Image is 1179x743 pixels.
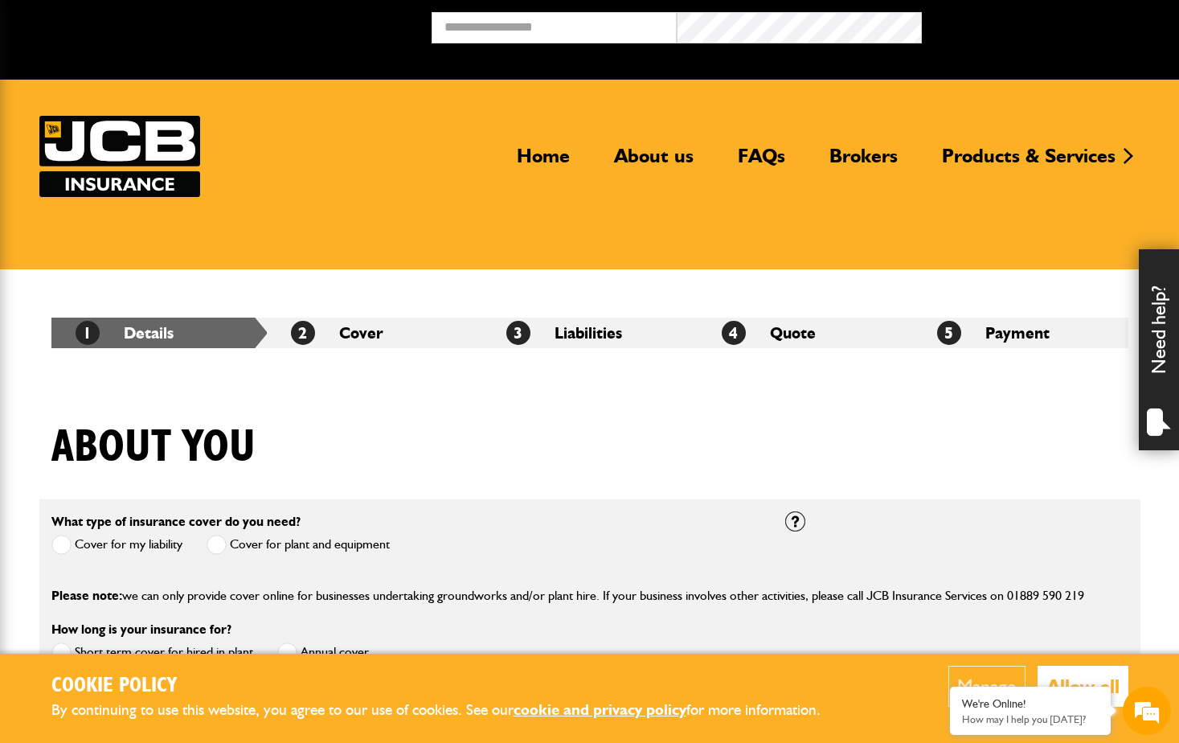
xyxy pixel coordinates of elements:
[39,116,200,197] img: JCB Insurance Services logo
[726,144,797,181] a: FAQs
[817,144,910,181] a: Brokers
[51,421,256,474] h1: About you
[698,318,913,348] li: Quote
[51,318,267,348] li: Details
[913,318,1128,348] li: Payment
[506,321,530,345] span: 3
[948,666,1025,707] button: Manage
[51,698,847,723] p: By continuing to use this website, you agree to our use of cookies. See our for more information.
[930,144,1128,181] a: Products & Services
[514,700,686,719] a: cookie and privacy policy
[1038,666,1128,707] button: Allow all
[937,321,961,345] span: 5
[51,585,1128,606] p: we can only provide cover online for businesses undertaking groundworks and/or plant hire. If you...
[39,116,200,197] a: JCB Insurance Services
[291,321,315,345] span: 2
[277,642,369,663] label: Annual cover
[51,588,122,603] span: Please note:
[51,674,847,699] h2: Cookie Policy
[922,12,1167,37] button: Broker Login
[482,318,698,348] li: Liabilities
[505,144,582,181] a: Home
[207,535,390,555] label: Cover for plant and equipment
[1139,249,1179,450] div: Need help?
[51,623,231,636] label: How long is your insurance for?
[267,318,482,348] li: Cover
[602,144,706,181] a: About us
[51,642,253,663] label: Short term cover for hired in plant
[962,697,1099,711] div: We're Online!
[51,515,301,528] label: What type of insurance cover do you need?
[76,321,100,345] span: 1
[962,713,1099,725] p: How may I help you today?
[51,535,182,555] label: Cover for my liability
[722,321,746,345] span: 4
